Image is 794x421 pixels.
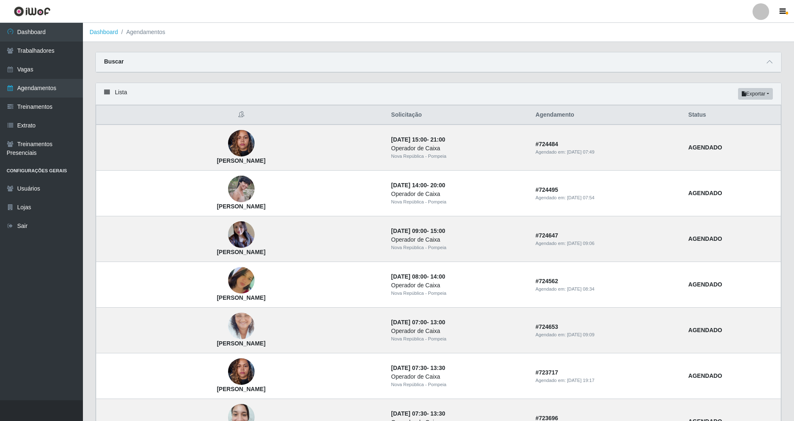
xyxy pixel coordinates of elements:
div: Operador de Caixa [391,144,525,153]
strong: [PERSON_NAME] [217,203,265,210]
img: Ruth da Silva Cunha [228,126,255,161]
strong: [PERSON_NAME] [217,294,265,301]
strong: # 724653 [536,323,558,330]
time: [DATE] 07:30 [391,410,427,417]
strong: - [391,182,445,188]
time: [DATE] 07:30 [391,365,427,371]
strong: - [391,365,445,371]
strong: - [391,319,445,326]
div: Lista [96,83,781,105]
strong: AGENDADO [688,235,722,242]
div: Operador de Caixa [391,281,525,290]
th: Status [683,105,781,125]
div: Nova República - Pompeia [391,244,525,251]
time: [DATE] 09:06 [567,241,594,246]
strong: - [391,228,445,234]
time: 13:00 [430,319,445,326]
time: [DATE] 14:00 [391,182,427,188]
img: Ruth da Silva Cunha [228,354,255,389]
strong: AGENDADO [688,144,722,151]
strong: # 724495 [536,186,558,193]
strong: AGENDADO [688,190,722,196]
time: 13:30 [430,365,445,371]
time: 15:00 [430,228,445,234]
div: Nova República - Pompeia [391,381,525,388]
img: Joana Maria do Nascimento Catarino [228,257,255,304]
time: [DATE] 15:00 [391,136,427,143]
strong: AGENDADO [688,327,722,333]
time: 20:00 [430,182,445,188]
th: Agendamento [531,105,684,125]
li: Agendamentos [118,28,165,37]
strong: AGENDADO [688,281,722,288]
div: Agendado em: [536,149,679,156]
a: Dashboard [90,29,118,35]
div: Agendado em: [536,331,679,338]
img: Kristianne Suelly do Nascimento Ferreira [228,217,255,252]
time: 14:00 [430,273,445,280]
div: Nova República - Pompeia [391,335,525,343]
strong: AGENDADO [688,372,722,379]
time: [DATE] 07:49 [567,149,594,154]
time: [DATE] 08:34 [567,286,594,291]
div: Nova República - Pompeia [391,290,525,297]
time: 13:30 [430,410,445,417]
strong: [PERSON_NAME] [217,249,265,255]
strong: # 724647 [536,232,558,239]
nav: breadcrumb [83,23,794,42]
time: [DATE] 09:09 [567,332,594,337]
strong: [PERSON_NAME] [217,157,265,164]
div: Agendado em: [536,194,679,201]
strong: - [391,136,445,143]
strong: - [391,410,445,417]
time: [DATE] 07:54 [567,195,594,200]
time: [DATE] 19:17 [567,378,594,383]
div: Nova República - Pompeia [391,198,525,206]
div: Operador de Caixa [391,372,525,381]
img: CoreUI Logo [14,6,51,17]
div: Operador de Caixa [391,190,525,198]
div: Agendado em: [536,286,679,293]
time: [DATE] 08:00 [391,273,427,280]
strong: # 724562 [536,278,558,284]
th: Solicitação [386,105,530,125]
time: [DATE] 07:00 [391,319,427,326]
strong: # 724484 [536,141,558,147]
div: Agendado em: [536,377,679,384]
img: Izabel Cristina da Silva Santos [228,303,255,350]
div: Operador de Caixa [391,327,525,335]
img: Rebeca Marta Galvão de Souza [228,176,255,202]
time: 21:00 [430,136,445,143]
div: Nova República - Pompeia [391,153,525,160]
strong: # 723717 [536,369,558,376]
strong: - [391,273,445,280]
div: Operador de Caixa [391,235,525,244]
strong: Buscar [104,58,124,65]
time: [DATE] 09:00 [391,228,427,234]
button: Exportar [738,88,773,100]
div: Agendado em: [536,240,679,247]
strong: [PERSON_NAME] [217,386,265,392]
strong: [PERSON_NAME] [217,340,265,347]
